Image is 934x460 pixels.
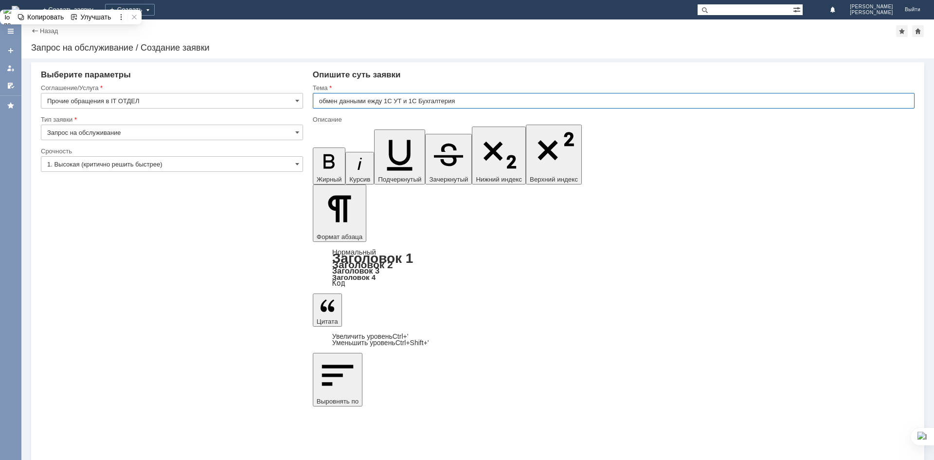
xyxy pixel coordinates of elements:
span: Формат абзаца [317,233,362,240]
button: Выровнять по [313,353,362,406]
div: Соглашение/Услуга [41,85,301,91]
button: Формат абзаца [313,184,366,242]
a: Код [332,279,345,288]
span: Верхний индекс [530,176,578,183]
div: Запрос на обслуживание / Создание заявки [31,43,924,53]
div: Создать [105,4,155,16]
span: Цитата [317,318,338,325]
a: Мои согласования [3,78,18,93]
span: [PERSON_NAME] [850,4,893,10]
a: Заголовок 1 [332,251,413,266]
a: Создать заявку [3,43,18,58]
div: Тема [313,85,913,91]
button: Курсив [345,152,374,184]
span: Выровнять по [317,398,359,405]
a: Мои заявки [3,60,18,76]
button: Зачеркнутый [425,134,472,184]
div: Добрый день. [4,4,142,12]
div: Цитата [313,333,915,346]
a: Заголовок 3 [332,266,379,275]
span: Подчеркнутый [378,176,421,183]
a: Заголовок 4 [332,273,376,281]
button: Нижний индекс [472,127,526,184]
span: Ctrl+Shift+' [395,339,429,347]
button: Подчеркнутый [374,129,425,184]
a: Заголовок 2 [332,259,393,270]
span: Жирный [317,176,342,183]
div: Тип заявки [41,116,301,123]
a: Назад [40,27,58,35]
div: Снова не прошел [4,12,142,19]
span: [PERSON_NAME] [850,10,893,16]
div: Срочность [41,148,301,154]
span: Ctrl+' [393,332,409,340]
span: Нижний индекс [476,176,522,183]
div: Формат абзаца [313,249,915,287]
a: Increase [332,332,409,340]
a: Перейти на домашнюю страницу [12,6,19,14]
button: Цитата [313,294,342,327]
button: Верхний индекс [526,125,582,184]
span: Зачеркнутый [429,176,468,183]
div: Описание [313,116,913,123]
a: Нормальный [332,248,376,256]
span: Опишите суть заявки [313,70,401,79]
img: logo [12,6,19,14]
div: Добавить в избранное [896,25,908,37]
span: Курсив [349,176,370,183]
a: Decrease [332,339,429,347]
span: Выберите параметры [41,70,131,79]
button: Жирный [313,147,346,184]
span: Расширенный поиск [793,4,803,14]
div: Сделать домашней страницей [912,25,924,37]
